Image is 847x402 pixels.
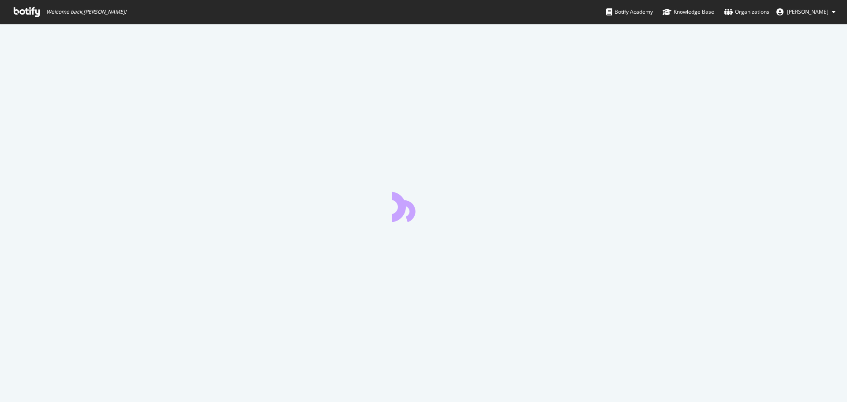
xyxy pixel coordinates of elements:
[724,8,769,16] div: Organizations
[392,190,455,222] div: animation
[606,8,653,16] div: Botify Academy
[663,8,714,16] div: Knowledge Base
[46,8,126,15] span: Welcome back, [PERSON_NAME] !
[769,5,843,19] button: [PERSON_NAME]
[787,8,828,15] span: James Hawswroth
